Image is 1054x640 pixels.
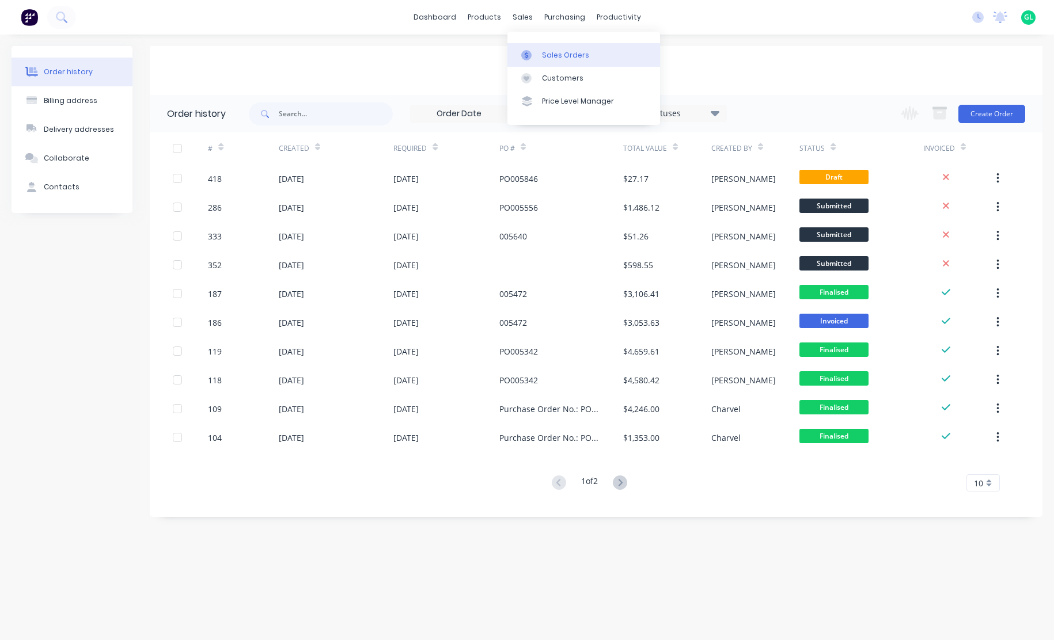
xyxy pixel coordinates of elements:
div: # [208,132,279,164]
div: Created [279,132,393,164]
input: Search... [279,102,393,125]
span: 10 [974,477,983,489]
span: Finalised [799,371,869,386]
div: 186 [208,317,222,329]
div: [DATE] [393,259,419,271]
div: [PERSON_NAME] [711,288,776,300]
span: Finalised [799,285,869,299]
div: PO005342 [499,374,538,386]
div: PO005342 [499,345,538,357]
div: 005640 [499,230,527,242]
div: Status [799,132,923,164]
div: $51.26 [623,230,649,242]
div: $3,106.41 [623,288,659,300]
div: Created By [711,143,752,154]
div: [DATE] [393,403,419,415]
div: Purchase Order No.: PO005025 Quote No.: Q1683 [499,432,600,444]
div: $1,486.12 [623,201,659,214]
div: $4,246.00 [623,403,659,415]
div: 286 [208,201,222,214]
div: $4,659.61 [623,345,659,357]
button: Order history [12,58,132,86]
div: [DATE] [393,317,419,329]
a: Sales Orders [507,43,660,66]
div: [DATE] [279,259,304,271]
div: sales [507,9,539,26]
div: [PERSON_NAME] [711,259,776,271]
div: [DATE] [279,317,304,329]
button: Delivery addresses [12,115,132,144]
div: 119 [208,345,222,357]
div: 1 of 2 [581,475,598,492]
div: Charvel [711,432,741,444]
div: 005472 [499,317,527,329]
span: GL [1024,12,1033,22]
div: [DATE] [279,173,304,185]
div: [DATE] [279,230,304,242]
div: 118 [208,374,222,386]
div: 333 [208,230,222,242]
div: [DATE] [279,403,304,415]
div: $598.55 [623,259,653,271]
div: Invoiced [923,143,955,154]
span: Finalised [799,429,869,443]
div: [DATE] [279,201,304,214]
div: Price Level Manager [542,96,614,106]
div: Charvel [711,403,741,415]
div: 104 [208,432,222,444]
div: 10 Statuses [630,107,726,120]
span: Finalised [799,400,869,414]
span: Submitted [799,227,869,242]
div: [DATE] [393,230,419,242]
div: 005472 [499,288,527,300]
div: Sales Orders [542,50,589,60]
input: Order Date [411,105,507,123]
div: [PERSON_NAME] [711,201,776,214]
div: $1,353.00 [623,432,659,444]
div: Created By [711,132,799,164]
span: Submitted [799,256,869,271]
span: Invoiced [799,314,869,328]
div: PO005846 [499,173,538,185]
div: [DATE] [393,288,419,300]
div: 418 [208,173,222,185]
button: Contacts [12,173,132,201]
div: Delivery addresses [44,124,114,135]
div: purchasing [539,9,591,26]
div: [DATE] [393,374,419,386]
div: Total Value [623,143,667,154]
div: [DATE] [279,345,304,357]
div: [DATE] [393,345,419,357]
div: Created [279,143,309,154]
div: Purchase Order No.: PO004940 Quote No.: Q1680 [499,403,600,415]
div: Billing address [44,96,97,106]
span: Draft [799,170,869,184]
div: $4,580.42 [623,374,659,386]
div: Order history [44,67,93,77]
div: products [462,9,507,26]
div: 109 [208,403,222,415]
div: [DATE] [393,201,419,214]
span: Finalised [799,342,869,357]
div: [PERSON_NAME] [711,374,776,386]
div: [DATE] [279,288,304,300]
div: [DATE] [393,432,419,444]
a: Price Level Manager [507,90,660,113]
button: Collaborate [12,144,132,173]
div: [DATE] [393,173,419,185]
div: Customers [542,73,583,83]
img: Factory [21,9,38,26]
div: Order history [167,107,226,121]
div: $3,053.63 [623,317,659,329]
div: Contacts [44,182,79,192]
div: [PERSON_NAME] [711,317,776,329]
div: [PERSON_NAME] [711,345,776,357]
button: Billing address [12,86,132,115]
button: Create Order [958,105,1025,123]
a: Customers [507,67,660,90]
div: Invoiced [923,132,994,164]
div: PO # [499,143,515,154]
div: 352 [208,259,222,271]
span: Submitted [799,199,869,213]
div: Total Value [623,132,711,164]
